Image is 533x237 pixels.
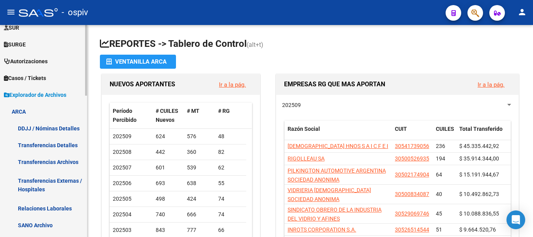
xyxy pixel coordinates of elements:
[436,210,442,217] span: 45
[288,155,325,162] span: RIGOLLEAU SA
[100,55,176,69] button: Ventanilla ARCA
[459,191,499,197] span: $ 10.492.862,73
[456,121,511,146] datatable-header-cell: Total Transferido
[4,74,46,82] span: Casos / Tickets
[156,148,181,157] div: 442
[282,102,301,108] span: 202509
[395,171,429,178] span: 30502174904
[392,121,433,146] datatable-header-cell: CUIT
[187,210,212,219] div: 666
[218,179,243,188] div: 55
[156,163,181,172] div: 601
[517,7,527,17] mat-icon: person
[4,57,48,66] span: Autorizaciones
[110,80,175,88] span: NUEVOS APORTANTES
[218,132,243,141] div: 48
[459,155,499,162] span: $ 35.914.344,00
[459,226,496,233] span: $ 9.664.520,76
[433,121,456,146] datatable-header-cell: CUILES
[100,37,521,51] h1: REPORTES -> Tablero de Control
[187,226,212,235] div: 777
[113,133,131,139] span: 202509
[113,180,131,186] span: 202506
[4,91,66,99] span: Explorador de Archivos
[436,155,445,162] span: 194
[436,191,442,197] span: 40
[436,171,442,178] span: 64
[113,211,131,217] span: 202504
[113,227,131,233] span: 202503
[153,103,184,128] datatable-header-cell: # CUILES Nuevos
[106,55,170,69] div: Ventanilla ARCA
[506,210,525,229] div: Open Intercom Messenger
[395,155,429,162] span: 30500526935
[187,194,212,203] div: 424
[218,194,243,203] div: 74
[187,148,212,157] div: 360
[395,210,429,217] span: 30529069746
[395,143,429,149] span: 30541739056
[218,108,230,114] span: # RG
[187,132,212,141] div: 576
[436,226,442,233] span: 51
[284,80,385,88] span: EMPRESAS RG QUE MAS APORTAN
[156,132,181,141] div: 624
[184,103,215,128] datatable-header-cell: # MT
[6,7,16,17] mat-icon: menu
[459,210,499,217] span: $ 10.088.836,55
[288,226,356,233] span: INROTS CORPORATION S.A.
[219,81,246,88] a: Ir a la pág.
[110,103,153,128] datatable-header-cell: Período Percibido
[113,164,131,171] span: 202507
[113,149,131,155] span: 202508
[218,210,243,219] div: 74
[288,168,386,183] span: PILKINGTON AUTOMOTIVE ARGENTINA SOCIEDAD ANONIMA
[395,126,407,132] span: CUIT
[215,103,246,128] datatable-header-cell: # RG
[187,108,199,114] span: # MT
[288,207,382,222] span: SINDICATO OBRERO DE LA INDUSTRIA DEL VIDRIO Y AFINES
[459,126,503,132] span: Total Transferido
[436,126,454,132] span: CUILES
[459,143,499,149] span: $ 45.335.442,92
[478,81,505,88] a: Ir a la pág.
[218,163,243,172] div: 62
[156,226,181,235] div: 843
[395,191,429,197] span: 30500834087
[156,210,181,219] div: 740
[213,77,252,92] button: Ir a la pág.
[62,4,88,21] span: - ospiv
[156,179,181,188] div: 693
[436,143,445,149] span: 236
[113,196,131,202] span: 202505
[288,126,320,132] span: Razón Social
[156,194,181,203] div: 498
[288,187,371,202] span: VIDRIERIA [DEMOGRAPHIC_DATA] SOCIEDAD ANONIMA
[4,40,26,49] span: SURGE
[288,143,388,149] span: [DEMOGRAPHIC_DATA] HNOS S A I C F E I
[459,171,499,178] span: $ 15.191.944,67
[395,226,429,233] span: 30526514544
[187,179,212,188] div: 638
[218,148,243,157] div: 82
[4,23,19,32] span: SUR
[187,163,212,172] div: 539
[218,226,243,235] div: 66
[156,108,178,123] span: # CUILES Nuevos
[113,108,137,123] span: Período Percibido
[471,77,511,92] button: Ir a la pág.
[284,121,392,146] datatable-header-cell: Razón Social
[247,41,263,48] span: (alt+t)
